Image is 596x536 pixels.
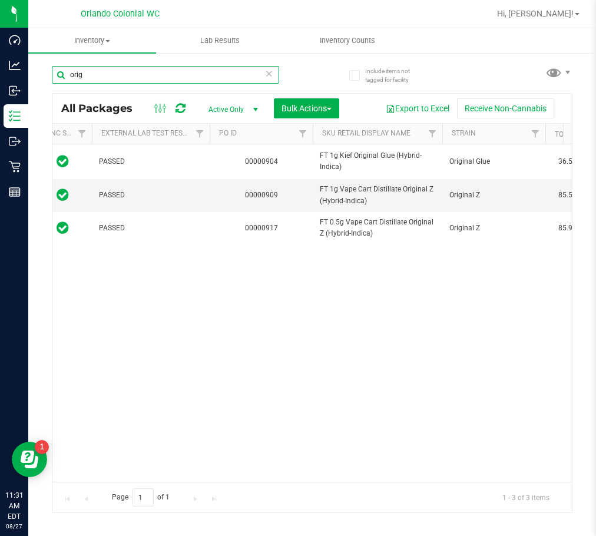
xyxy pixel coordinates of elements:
[457,98,554,118] button: Receive Non-Cannabis
[497,9,574,18] span: Hi, [PERSON_NAME]!
[452,129,476,137] a: Strain
[219,129,237,137] a: PO ID
[99,223,203,234] span: PASSED
[493,488,559,506] span: 1 - 3 of 3 items
[12,442,47,477] iframe: Resource center
[156,28,284,53] a: Lab Results
[61,102,144,115] span: All Packages
[365,67,424,84] span: Include items not tagged for facility
[101,129,194,137] a: External Lab Test Result
[9,135,21,147] inline-svg: Outbound
[99,190,203,201] span: PASSED
[28,35,156,46] span: Inventory
[322,129,410,137] a: SKU Retail Display Name
[35,440,49,454] iframe: Resource center unread badge
[184,35,256,46] span: Lab Results
[245,157,278,166] a: 00000904
[57,187,69,203] span: In Sync
[282,104,332,113] span: Bulk Actions
[245,191,278,199] a: 00000909
[5,490,23,522] p: 11:31 AM EDT
[9,110,21,122] inline-svg: Inventory
[57,220,69,236] span: In Sync
[99,156,203,167] span: PASSED
[72,124,92,144] a: Filter
[274,98,339,118] button: Bulk Actions
[9,85,21,97] inline-svg: Inbound
[320,217,435,239] span: FT 0.5g Vape Cart Distillate Original Z (Hybrid-Indica)
[42,129,88,137] a: Sync Status
[102,488,180,507] span: Page of 1
[293,124,313,144] a: Filter
[265,66,273,81] span: Clear
[284,28,412,53] a: Inventory Counts
[9,161,21,173] inline-svg: Retail
[320,150,435,173] span: FT 1g Kief Original Glue (Hybrid-Indica)
[526,124,545,144] a: Filter
[378,98,457,118] button: Export to Excel
[304,35,391,46] span: Inventory Counts
[423,124,442,144] a: Filter
[552,153,591,170] span: 36.5000
[190,124,210,144] a: Filter
[449,190,538,201] span: Original Z
[52,66,279,84] input: Search Package ID, Item Name, SKU, Lot or Part Number...
[133,488,154,507] input: 1
[9,186,21,198] inline-svg: Reports
[552,187,591,204] span: 85.5000
[5,522,23,531] p: 08/27
[9,59,21,71] inline-svg: Analytics
[9,34,21,46] inline-svg: Dashboard
[449,223,538,234] span: Original Z
[28,28,156,53] a: Inventory
[449,156,538,167] span: Original Glue
[245,224,278,232] a: 00000917
[552,220,591,237] span: 85.9000
[320,184,435,206] span: FT 1g Vape Cart Distillate Original Z (Hybrid-Indica)
[81,9,160,19] span: Orlando Colonial WC
[57,153,69,170] span: In Sync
